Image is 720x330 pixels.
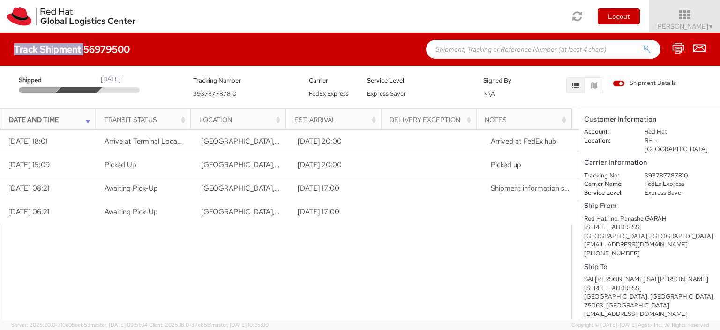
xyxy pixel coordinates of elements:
span: RALEIGH, NC, US [201,137,424,146]
h4: Track Shipment 56979500 [14,44,130,54]
div: Location [199,115,283,124]
td: [DATE] 17:00 [289,200,386,224]
span: ▼ [708,23,714,31]
span: Picked up [491,160,521,169]
span: Arrive at Terminal Location [105,137,189,146]
div: Est. Arrival [294,115,378,124]
span: Arrived at FedEx hub [491,137,556,146]
dt: Service Level: [577,189,637,198]
span: RALEIGH, NC, US [201,207,424,216]
span: Awaiting Pick-Up [105,184,158,193]
span: RALEIGH, NC, US [201,160,424,169]
div: Date and Time [9,115,93,124]
div: [DATE] [101,75,121,84]
dt: Carrier Name: [577,180,637,189]
span: Awaiting Pick-Up [105,207,158,216]
h5: Ship From [584,202,715,210]
span: FedEx Express [309,90,349,98]
div: 6822769331 [584,319,715,328]
span: master, [DATE] 09:51:04 [90,322,148,328]
span: N\A [483,90,495,98]
label: Shipment Details [613,79,676,89]
input: Shipment, Tracking or Reference Number (at least 4 chars) [426,40,660,59]
h5: Customer Information [584,115,715,123]
h5: Service Level [367,77,469,84]
span: 393787787810 [193,90,237,98]
div: SAI [PERSON_NAME] SAI [PERSON_NAME] [584,275,715,284]
dt: Tracking No: [577,171,637,180]
span: Client: 2025.18.0-37e85b1 [149,322,269,328]
button: Logout [598,8,640,24]
div: [EMAIL_ADDRESS][DOMAIN_NAME] [584,240,715,249]
div: [EMAIL_ADDRESS][DOMAIN_NAME] [584,310,715,319]
div: Notes [485,115,569,124]
h5: Carrier Information [584,159,715,167]
img: rh-logistics-00dfa346123c4ec078e1.svg [7,7,135,26]
div: [GEOGRAPHIC_DATA], [GEOGRAPHIC_DATA] [584,232,715,241]
div: [STREET_ADDRESS] [584,223,715,232]
div: Transit Status [104,115,188,124]
span: Shipped [19,76,59,85]
h5: Ship To [584,263,715,271]
div: [PHONE_NUMBER] [584,249,715,258]
span: master, [DATE] 10:25:00 [211,322,269,328]
div: Delivery Exception [390,115,473,124]
span: Shipment Details [613,79,676,88]
div: [STREET_ADDRESS] [584,284,715,293]
h5: Tracking Number [193,77,295,84]
span: [PERSON_NAME] [655,22,714,31]
td: [DATE] 20:00 [289,130,386,153]
dt: Account: [577,128,637,137]
td: [DATE] 17:00 [289,177,386,200]
span: Shipment information sent to FedEx [491,184,605,193]
div: [GEOGRAPHIC_DATA], [GEOGRAPHIC_DATA], 75063, [GEOGRAPHIC_DATA] [584,292,715,310]
div: Red Hat, Inc. Panashe GARAH [584,215,715,223]
span: RALEIGH, NC, US [201,184,424,193]
span: Express Saver [367,90,406,98]
span: Server: 2025.20.0-710e05ee653 [11,322,148,328]
td: [DATE] 20:00 [289,153,386,177]
dt: Location: [577,137,637,146]
span: Picked Up [105,160,136,169]
h5: Signed By [483,77,527,84]
span: Copyright © [DATE]-[DATE] Agistix Inc., All Rights Reserved [571,322,709,329]
h5: Carrier [309,77,353,84]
